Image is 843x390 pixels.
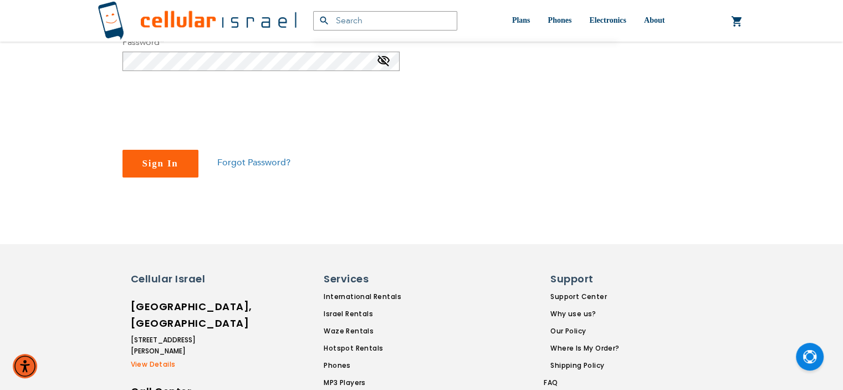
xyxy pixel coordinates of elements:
a: FAQ [544,378,619,388]
a: Why use us? [550,309,619,319]
button: Sign In [122,150,198,178]
h6: Services [324,272,454,286]
img: Cellular Israel Logo [98,1,297,40]
div: Accessibility Menu [13,354,37,378]
a: MP3 Players [324,378,461,388]
a: Israel Rentals [324,309,461,319]
span: Sign In [142,158,178,169]
a: Hotspot Rentals [324,343,461,353]
label: Password [122,36,164,48]
a: Forgot Password? [217,156,290,169]
a: Support Center [550,292,619,302]
a: Shipping Policy [550,361,619,371]
span: About [644,16,665,24]
a: International Rentals [324,292,461,302]
li: [STREET_ADDRESS][PERSON_NAME] [131,335,228,357]
a: Where Is My Order? [550,343,619,353]
input: Search [313,11,457,31]
h6: [GEOGRAPHIC_DATA], [GEOGRAPHIC_DATA] [131,298,228,332]
h6: Support [550,272,612,286]
a: Our Policy [550,326,619,336]
a: Phones [324,361,461,371]
span: Electronics [589,16,626,24]
a: View Details [131,359,228,369]
span: Plans [512,16,530,24]
h6: Cellular Israel [131,272,228,286]
a: Waze Rentals [324,326,461,336]
iframe: reCAPTCHA [122,84,291,128]
span: Phones [548,16,571,24]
